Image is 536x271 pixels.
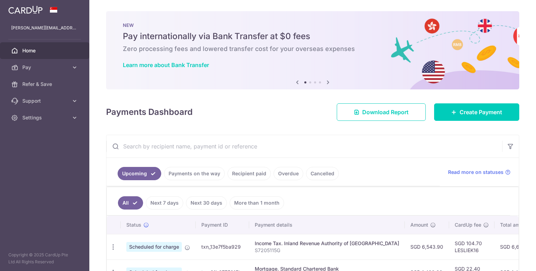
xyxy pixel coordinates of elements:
a: Recipient paid [228,167,271,180]
p: [PERSON_NAME][EMAIL_ADDRESS][DOMAIN_NAME] [11,24,78,31]
p: NEW [123,22,502,28]
a: Create Payment [434,103,519,121]
p: S7205115G [255,247,399,254]
span: Support [22,97,68,104]
span: CardUp fee [455,221,481,228]
span: Status [126,221,141,228]
td: txn_13e7f5ba929 [196,234,249,259]
span: Total amt. [500,221,523,228]
a: More than 1 month [230,196,284,210]
span: Amount [410,221,428,228]
a: Next 7 days [146,196,183,210]
h5: Pay internationally via Bank Transfer at $0 fees [123,31,502,42]
span: Pay [22,64,68,71]
input: Search by recipient name, payment id or reference [106,135,502,158]
th: Payment ID [196,216,249,234]
td: SGD 104.70 LESLIEK16 [449,234,494,259]
div: Income Tax. Inland Revenue Authority of [GEOGRAPHIC_DATA] [255,240,399,247]
img: Bank transfer banner [106,11,519,89]
a: Overdue [274,167,303,180]
a: Read more on statuses [448,169,511,176]
span: Refer & Save [22,81,68,88]
a: Cancelled [306,167,339,180]
span: Read more on statuses [448,169,504,176]
th: Payment details [249,216,405,234]
span: Settings [22,114,68,121]
h4: Payments Dashboard [106,106,193,118]
td: SGD 6,543.90 [405,234,449,259]
a: Download Report [337,103,426,121]
a: Upcoming [118,167,161,180]
span: Scheduled for charge [126,242,182,252]
a: Payments on the way [164,167,225,180]
a: All [118,196,143,210]
a: Learn more about Bank Transfer [123,61,209,68]
span: Create Payment [460,108,502,116]
span: Home [22,47,68,54]
h6: Zero processing fees and lowered transfer cost for your overseas expenses [123,45,502,53]
img: CardUp [8,6,43,14]
span: Download Report [362,108,409,116]
a: Next 30 days [186,196,227,210]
